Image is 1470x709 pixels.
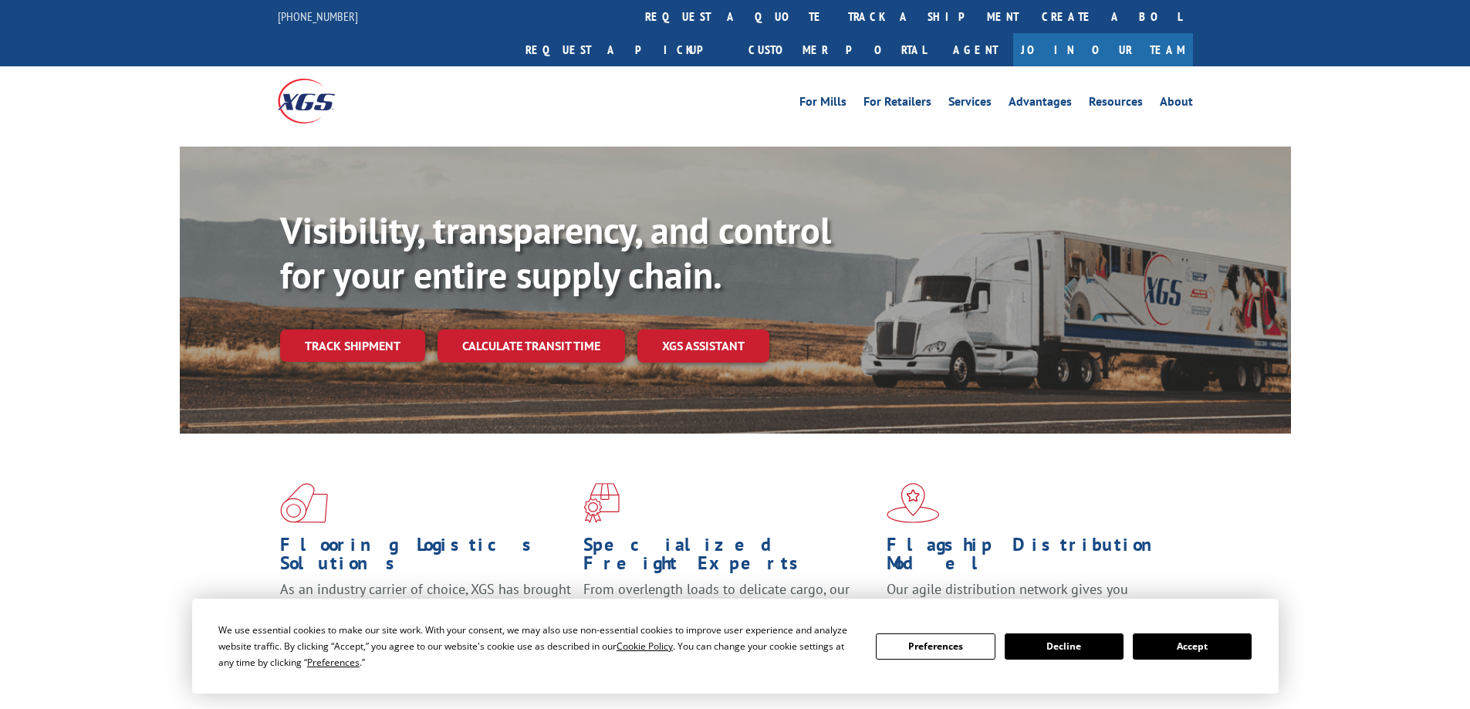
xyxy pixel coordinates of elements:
[278,8,358,24] a: [PHONE_NUMBER]
[876,633,995,660] button: Preferences
[583,580,875,649] p: From overlength loads to delicate cargo, our experienced staff knows the best way to move your fr...
[280,206,831,299] b: Visibility, transparency, and control for your entire supply chain.
[280,329,425,362] a: Track shipment
[514,33,737,66] a: Request a pickup
[799,96,847,113] a: For Mills
[1133,633,1252,660] button: Accept
[887,580,1171,616] span: Our agile distribution network gives you nationwide inventory management on demand.
[887,535,1178,580] h1: Flagship Distribution Model
[280,580,571,635] span: As an industry carrier of choice, XGS has brought innovation and dedication to flooring logistics...
[737,33,938,66] a: Customer Portal
[218,622,857,670] div: We use essential cookies to make our site work. With your consent, we may also use non-essential ...
[863,96,931,113] a: For Retailers
[617,640,673,653] span: Cookie Policy
[192,599,1279,694] div: Cookie Consent Prompt
[637,329,769,363] a: XGS ASSISTANT
[583,483,620,523] img: xgs-icon-focused-on-flooring-red
[1089,96,1143,113] a: Resources
[1005,633,1124,660] button: Decline
[583,535,875,580] h1: Specialized Freight Experts
[1013,33,1193,66] a: Join Our Team
[948,96,992,113] a: Services
[1160,96,1193,113] a: About
[438,329,625,363] a: Calculate transit time
[887,483,940,523] img: xgs-icon-flagship-distribution-model-red
[1009,96,1072,113] a: Advantages
[307,656,360,669] span: Preferences
[280,535,572,580] h1: Flooring Logistics Solutions
[280,483,328,523] img: xgs-icon-total-supply-chain-intelligence-red
[938,33,1013,66] a: Agent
